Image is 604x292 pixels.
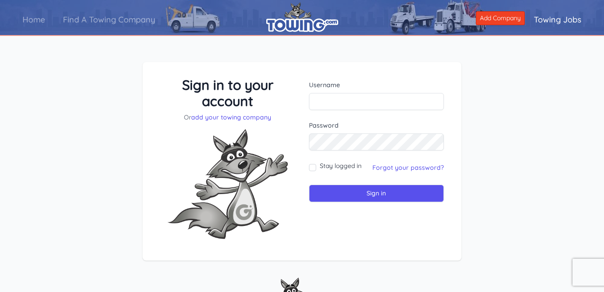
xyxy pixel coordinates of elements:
[372,164,444,172] a: Forgot your password?
[476,11,525,25] a: Add Company
[54,7,164,32] a: Find A Towing Company
[320,161,362,170] label: Stay logged in
[309,121,444,130] label: Password
[191,113,271,121] a: add your towing company
[13,7,54,32] a: Home
[525,7,591,32] a: Towing Jobs
[160,77,295,109] h3: Sign in to your account
[309,80,444,89] label: Username
[266,2,338,32] img: logo.png
[160,122,295,246] img: Fox-Excited.png
[309,185,444,202] input: Sign in
[160,113,295,122] p: Or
